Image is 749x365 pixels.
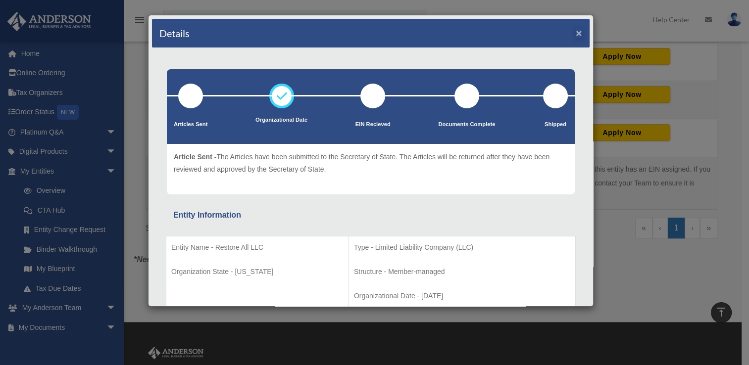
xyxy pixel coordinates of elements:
p: Documents Complete [438,120,495,130]
p: EIN Recieved [355,120,391,130]
p: Organizational Date [255,115,307,125]
div: Entity Information [173,208,568,222]
p: Organization State - [US_STATE] [171,266,344,278]
span: Article Sent - [174,153,216,161]
p: Shipped [543,120,568,130]
p: Type - Limited Liability Company (LLC) [354,241,570,254]
p: The Articles have been submitted to the Secretary of State. The Articles will be returned after t... [174,151,568,175]
button: × [576,28,582,38]
p: Structure - Member-managed [354,266,570,278]
h4: Details [159,26,190,40]
p: Entity Name - Restore All LLC [171,241,344,254]
p: Articles Sent [174,120,207,130]
p: Organizational Date - [DATE] [354,290,570,302]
